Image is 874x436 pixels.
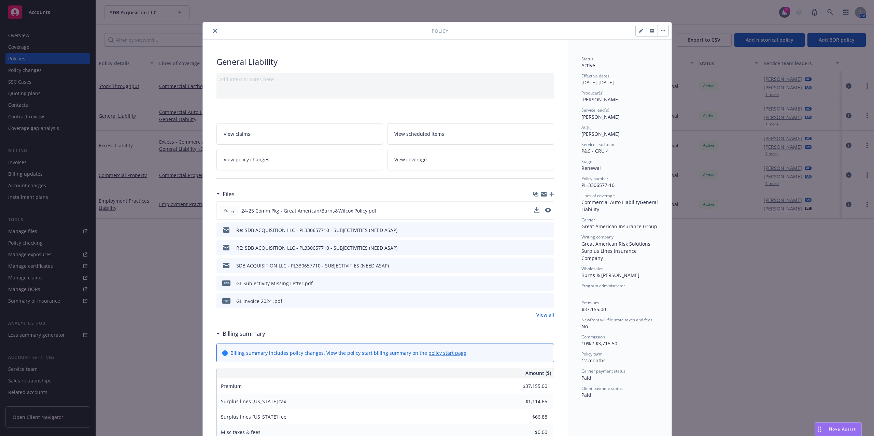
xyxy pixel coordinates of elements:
a: policy start page [428,350,466,356]
span: Service lead(s) [581,107,609,113]
span: Commission [581,334,605,340]
a: View scheduled items [387,123,554,145]
span: View policy changes [224,156,269,163]
span: pdf [222,280,230,286]
span: Amount ($) [525,369,551,377]
div: Drag to move [815,423,823,436]
span: - [581,289,583,295]
span: No [581,323,588,330]
span: Active [581,62,595,69]
span: Effective dates [581,73,609,79]
button: preview file [545,208,551,213]
span: View coverage [394,156,427,163]
button: preview file [545,280,551,287]
div: Billing summary [216,329,265,338]
button: close [211,27,219,35]
button: download file [534,227,540,234]
button: preview file [545,207,551,214]
span: Policy term [581,351,603,357]
span: Writing company [581,234,614,240]
h3: Files [223,190,235,199]
input: 0.00 [507,412,551,422]
span: Client payment status [581,386,623,391]
span: $37,155.00 [581,306,606,313]
span: Policy [222,207,236,214]
span: 24-25 Comm Pkg - Great American/Burns&Wilcox Policy.pdf [241,207,377,214]
span: Producer(s) [581,90,604,96]
span: Program administrator [581,283,625,289]
div: Billing summary includes policy changes. View the policy start billing summary on the . [230,349,468,357]
button: preview file [545,244,551,251]
span: Newfront will file state taxes and fees [581,317,652,323]
div: SDB ACQUISITION LLC - PL330657710 - SUBJECTIVITIES (NEED ASAP) [236,262,389,269]
span: Policy [432,27,448,34]
span: View claims [224,130,250,137]
input: 0.00 [507,396,551,407]
span: 10% / $3,715.50 [581,340,617,347]
span: Surplus lines [US_STATE] fee [221,413,286,420]
span: PL-3306577-10 [581,182,615,188]
span: Nova Assist [829,426,856,432]
div: General Liability [216,56,554,68]
button: preview file [545,262,551,269]
button: preview file [545,227,551,234]
span: [PERSON_NAME] [581,96,620,103]
button: download file [534,280,540,287]
span: General Liability [581,199,659,213]
span: Carrier [581,217,595,223]
span: Carrier payment status [581,368,625,374]
div: Add internal notes here... [219,76,551,83]
button: download file [534,262,540,269]
button: download file [534,244,540,251]
button: download file [534,297,540,305]
button: preview file [545,297,551,305]
a: View all [536,311,554,318]
span: Policy number [581,176,608,181]
span: Commercial Auto Liability [581,199,640,205]
span: Wholesaler [581,266,603,272]
span: Premium [581,300,599,306]
input: 0.00 [507,381,551,391]
span: pdf [222,298,230,303]
button: Nova Assist [815,422,862,436]
span: AC(s) [581,125,592,130]
span: P&C - CRU 4 [581,148,609,154]
span: View scheduled items [394,130,444,137]
span: Paid [581,392,591,398]
span: Lines of coverage [581,193,615,199]
span: 12 months [581,357,606,364]
div: GL Invoice 2024 .pdf [236,297,282,305]
span: Misc taxes & fees [221,429,260,435]
div: Files [216,190,235,199]
span: Renewal [581,165,601,171]
div: GL Subjectivity Missing Letter.pdf [236,280,313,287]
span: Great American Insurance Group [581,223,657,230]
span: Paid [581,375,591,381]
button: download file [534,207,539,213]
span: Service lead team [581,142,616,147]
span: Burns & [PERSON_NAME] [581,272,639,278]
div: RE: SDB ACQUISITION LLC - PL330657710 - SUBJECTIVITIES (NEED ASAP) [236,244,397,251]
a: View claims [216,123,383,145]
span: Great American Risk Solutions Surplus Lines Insurance Company [581,241,652,261]
a: View coverage [387,149,554,170]
button: download file [534,207,539,214]
span: [PERSON_NAME] [581,114,620,120]
a: View policy changes [216,149,383,170]
div: [DATE] - [DATE] [581,73,658,86]
span: Premium [221,383,242,389]
span: Status [581,56,593,62]
span: Surplus lines [US_STATE] tax [221,398,286,405]
span: Stage [581,159,592,164]
div: Re: SDB ACQUISITION LLC - PL330657710 - SUBJECTIVITIES (NEED ASAP) [236,227,397,234]
h3: Billing summary [223,329,265,338]
span: [PERSON_NAME] [581,131,620,137]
